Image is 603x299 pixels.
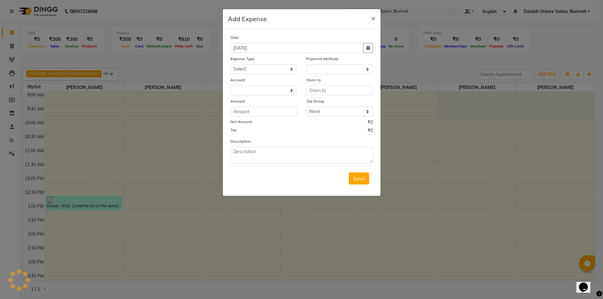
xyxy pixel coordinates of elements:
[230,77,245,83] label: Account
[306,56,338,62] label: Payment Methods
[230,107,297,116] input: Amount
[371,13,375,23] span: ×
[306,77,321,83] label: Given to
[228,14,267,24] h5: Add Expense
[367,127,373,135] span: ₹0
[230,56,254,62] label: Expense Type
[230,127,236,133] label: Tax
[367,119,373,127] span: ₹0
[306,98,324,104] label: Tax Group
[306,85,373,95] input: Given to
[230,139,250,144] label: Description
[230,119,252,125] label: Net Amount
[576,274,597,293] iframe: chat widget
[230,98,245,104] label: Amount
[366,9,380,27] button: Close
[353,175,365,182] span: Save
[230,35,239,40] label: Date
[349,172,369,184] button: Save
